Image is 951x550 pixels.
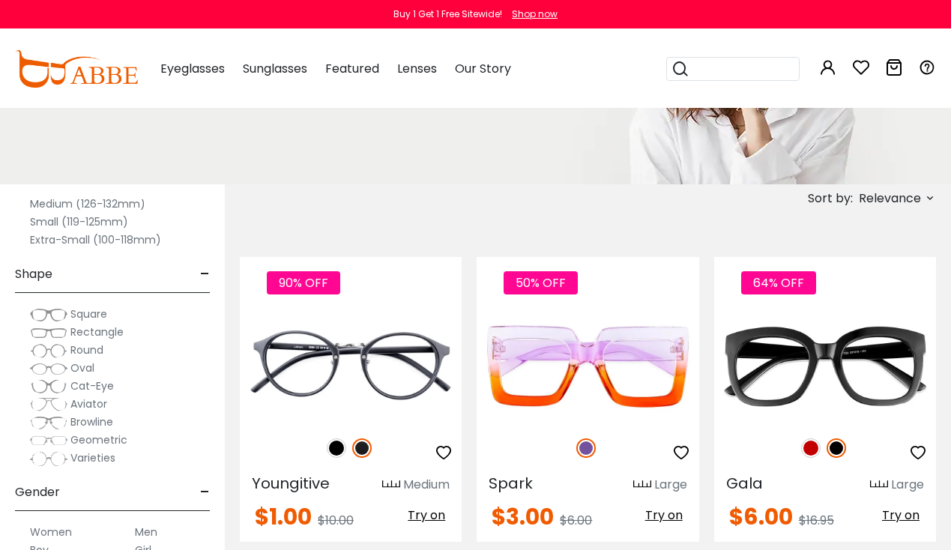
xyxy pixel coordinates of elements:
span: Sunglasses [243,60,307,77]
span: Relevance [859,185,921,212]
div: Medium [403,476,450,494]
span: Oval [70,360,94,375]
span: $10.00 [318,512,354,529]
span: $6.00 [729,501,793,533]
img: Black [827,438,846,458]
img: Varieties.png [30,451,67,467]
img: Cat-Eye.png [30,379,67,394]
img: size ruler [382,480,400,491]
div: Large [654,476,687,494]
img: Round.png [30,343,67,358]
span: 64% OFF [741,271,816,294]
img: Matte-black Youngitive - Plastic ,Adjust Nose Pads [240,311,462,422]
img: size ruler [870,480,888,491]
button: Try on [641,506,687,525]
span: $16.95 [799,512,834,529]
span: 90% OFF [267,271,340,294]
span: Varieties [70,450,115,465]
label: Men [135,523,157,541]
span: - [200,256,210,292]
span: Browline [70,414,113,429]
img: Red [801,438,821,458]
label: Medium (126-132mm) [30,195,145,213]
button: Try on [878,506,924,525]
img: Black [327,438,346,458]
span: Lenses [397,60,437,77]
div: Buy 1 Get 1 Free Sitewide! [393,7,502,21]
span: Try on [882,507,920,524]
img: Oval.png [30,361,67,376]
span: Featured [325,60,379,77]
span: Round [70,342,103,357]
label: Extra-Small (100-118mm) [30,231,161,249]
img: Square.png [30,307,67,322]
img: Purple Spark - Plastic ,Universal Bridge Fit [477,311,698,422]
span: $6.00 [560,512,592,529]
img: Rectangle.png [30,325,67,340]
span: Try on [408,507,445,524]
label: Small (119-125mm) [30,213,128,231]
span: $3.00 [492,501,554,533]
span: Shape [15,256,52,292]
span: Spark [489,473,533,494]
img: Aviator.png [30,397,67,412]
span: Youngitive [252,473,330,494]
span: Eyeglasses [160,60,225,77]
span: Gender [15,474,60,510]
span: Rectangle [70,324,124,339]
a: Shop now [504,7,558,20]
img: size ruler [633,480,651,491]
img: abbeglasses.com [15,50,138,88]
span: Our Story [455,60,511,77]
div: Shop now [512,7,558,21]
button: Try on [403,506,450,525]
span: Aviator [70,396,107,411]
img: Browline.png [30,415,67,430]
span: Square [70,306,107,321]
span: Geometric [70,432,127,447]
span: 50% OFF [504,271,578,294]
span: $1.00 [255,501,312,533]
span: Gala [726,473,763,494]
span: Try on [645,507,683,524]
div: Large [891,476,924,494]
span: Cat-Eye [70,378,114,393]
span: - [200,474,210,510]
img: Purple [576,438,596,458]
img: Matte Black [352,438,372,458]
label: Women [30,523,72,541]
img: Black Gala - Plastic ,Universal Bridge Fit [714,311,936,422]
span: Sort by: [808,190,853,207]
img: Geometric.png [30,433,67,448]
